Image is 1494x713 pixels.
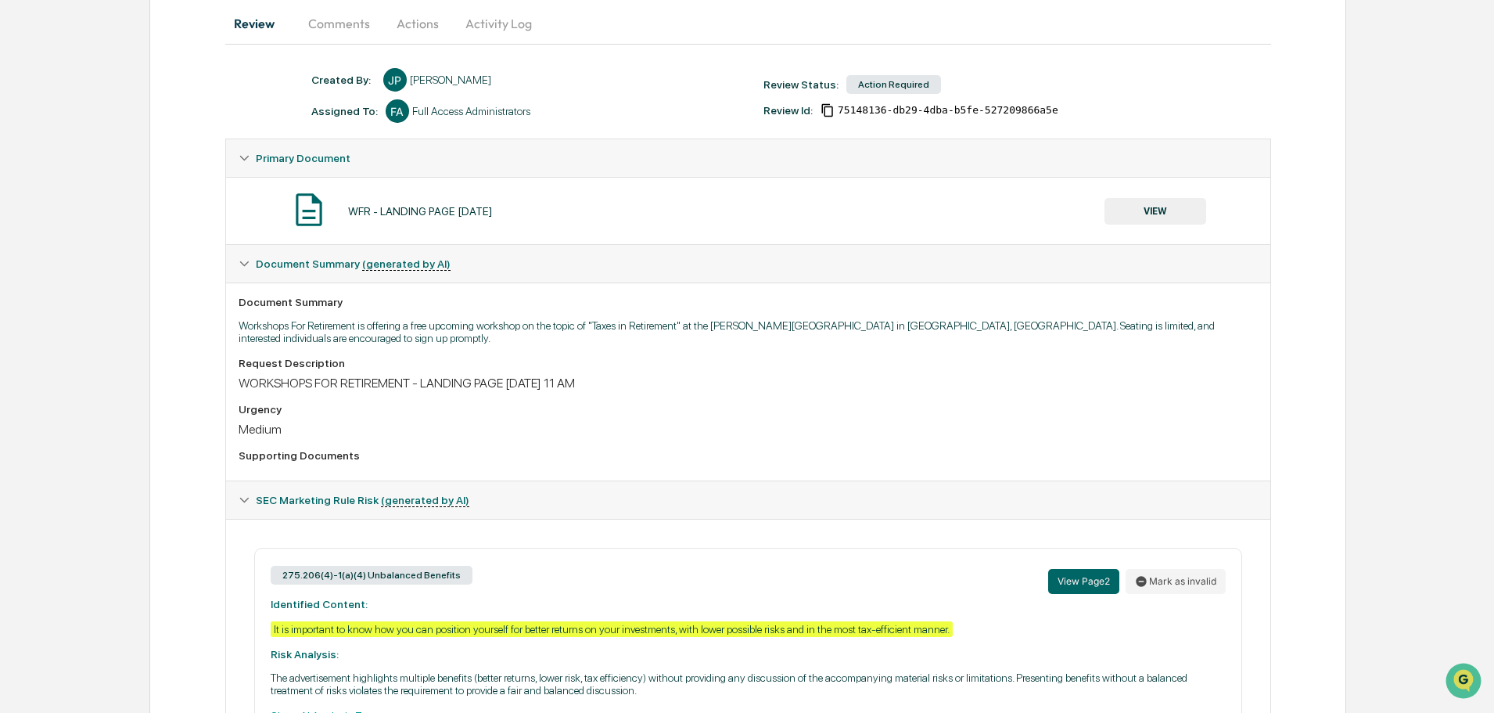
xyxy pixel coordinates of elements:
[107,291,200,319] a: 🗄️Attestations
[271,621,953,637] div: It is important to know how you can position yourself for better returns on your investments, wit...
[226,481,1270,519] div: SEC Marketing Rule Risk (generated by AI)
[239,357,1258,369] div: Request Description
[113,299,126,311] div: 🗄️
[763,104,813,117] div: Review Id:
[239,296,1258,308] div: Document Summary
[348,205,492,218] div: WFR - LANDING PAGE [DATE]
[226,139,1270,177] div: Primary Document
[821,103,835,117] span: Copy Id
[256,494,469,506] span: SEC Marketing Rule Risk
[31,297,101,313] span: Preclearance
[838,104,1058,117] span: 75148136-db29-4dba-b5fe-527209866a5e
[362,257,451,271] u: (generated by AI)
[311,74,375,86] div: Created By: ‎ ‎
[239,376,1258,391] div: WORKSHOPS FOR RETIREMENT - LANDING PAGE [DATE] 11 AM
[289,190,329,229] img: Document Icon
[763,78,839,91] div: Review Status:
[271,648,339,661] strong: Risk Analysis:
[239,449,1258,462] div: Supporting Documents
[1444,661,1486,704] iframe: Open customer support
[9,291,107,319] a: 🖐️Preclearance
[16,133,285,158] p: How can we help?
[1126,569,1226,594] button: Mark as invalid
[381,494,469,507] u: (generated by AI)
[271,566,472,585] div: 275.206(4)-1(a)(4) Unbalanced Benefits
[239,422,1258,437] div: Medium
[53,220,257,236] div: Start new chat
[271,672,1226,697] p: The advertisement highlights multiple benefits (better returns, lower risk, tax efficiency) witho...
[156,366,189,377] span: Pylon
[9,321,105,349] a: 🔎Data Lookup
[16,329,28,341] div: 🔎
[110,365,189,377] a: Powered byPylon
[1104,198,1206,225] button: VIEW
[16,299,28,311] div: 🖐️
[16,220,44,248] img: 1746055101610-c473b297-6a78-478c-a979-82029cc54cd1
[1048,569,1119,594] button: View Page2
[31,327,99,343] span: Data Lookup
[256,152,350,164] span: Primary Document
[296,5,382,42] button: Comments
[226,177,1270,244] div: Primary Document
[383,68,407,92] div: JP
[412,105,530,117] div: Full Access Administrators
[239,403,1258,416] div: Urgency
[453,5,544,42] button: Activity Log
[226,245,1270,283] div: Document Summary (generated by AI)
[225,5,1271,42] div: secondary tabs example
[256,257,451,270] span: Document Summary
[41,171,258,188] input: Clear
[225,5,296,42] button: Review
[266,225,285,243] button: Start new chat
[16,86,47,117] img: Greenboard
[53,236,198,248] div: We're available if you need us!
[846,75,941,94] div: Action Required
[382,5,453,42] button: Actions
[226,283,1270,481] div: Document Summary (generated by AI)
[311,105,378,117] div: Assigned To:
[386,99,409,123] div: FA
[410,74,491,86] div: [PERSON_NAME]
[239,319,1258,344] p: Workshops For Retirement is offering a free upcoming workshop on the topic of "Taxes in Retiremen...
[129,297,194,313] span: Attestations
[271,598,368,610] strong: Identified Content:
